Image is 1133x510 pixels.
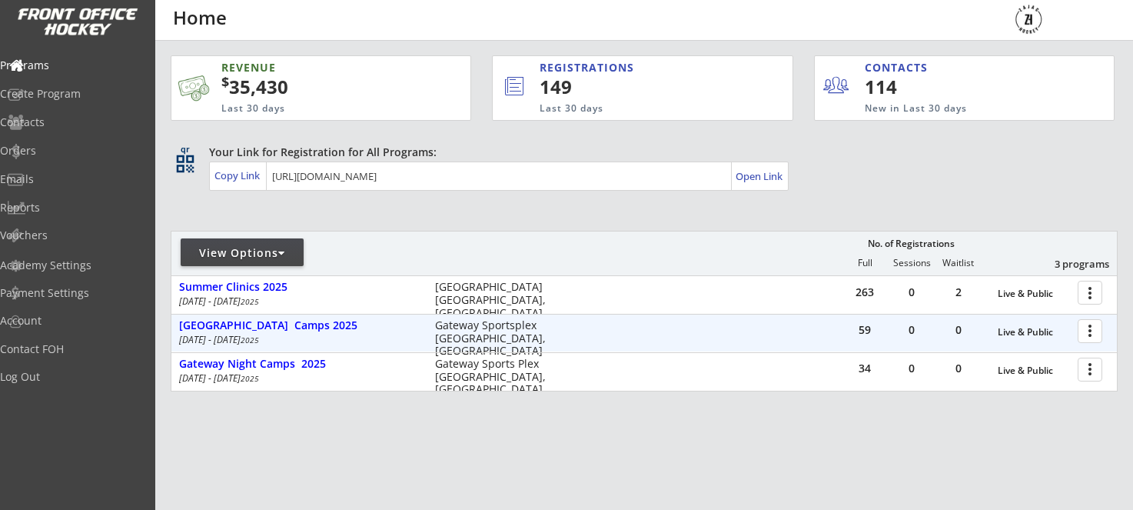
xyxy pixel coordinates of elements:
[842,325,888,335] div: 59
[435,358,556,396] div: Gateway Sports Plex [GEOGRAPHIC_DATA], [GEOGRAPHIC_DATA]
[1078,281,1102,305] button: more_vert
[179,281,419,294] div: Summer Clinics 2025
[842,258,888,268] div: Full
[889,325,935,335] div: 0
[214,168,263,182] div: Copy Link
[1078,358,1102,382] button: more_vert
[221,102,399,115] div: Last 30 days
[241,373,259,384] em: 2025
[935,287,982,298] div: 2
[842,363,888,374] div: 34
[736,170,784,183] div: Open Link
[175,145,194,155] div: qr
[179,374,414,383] div: [DATE] - [DATE]
[179,319,419,332] div: [GEOGRAPHIC_DATA] Camps 2025
[865,60,935,75] div: CONTACTS
[179,297,414,306] div: [DATE] - [DATE]
[435,281,556,319] div: [GEOGRAPHIC_DATA] [GEOGRAPHIC_DATA], [GEOGRAPHIC_DATA]
[998,288,1070,299] div: Live & Public
[935,325,982,335] div: 0
[179,358,419,371] div: Gateway Night Camps 2025
[179,335,414,345] div: [DATE] - [DATE]
[241,335,259,345] em: 2025
[842,287,888,298] div: 263
[241,296,259,307] em: 2025
[889,363,935,374] div: 0
[174,152,197,175] button: qr_code
[935,258,981,268] div: Waitlist
[889,287,935,298] div: 0
[865,102,1042,115] div: New in Last 30 days
[221,72,229,91] sup: $
[1078,319,1102,343] button: more_vert
[863,238,959,249] div: No. of Registrations
[736,165,784,187] a: Open Link
[221,60,399,75] div: REVENUE
[181,245,304,261] div: View Options
[221,74,422,100] div: 35,430
[935,363,982,374] div: 0
[435,319,556,358] div: Gateway Sportsplex [GEOGRAPHIC_DATA], [GEOGRAPHIC_DATA]
[540,74,740,100] div: 149
[540,60,723,75] div: REGISTRATIONS
[1029,257,1109,271] div: 3 programs
[998,365,1070,376] div: Live & Public
[889,258,935,268] div: Sessions
[998,327,1070,338] div: Live & Public
[865,74,959,100] div: 114
[209,145,1070,160] div: Your Link for Registration for All Programs:
[540,102,729,115] div: Last 30 days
